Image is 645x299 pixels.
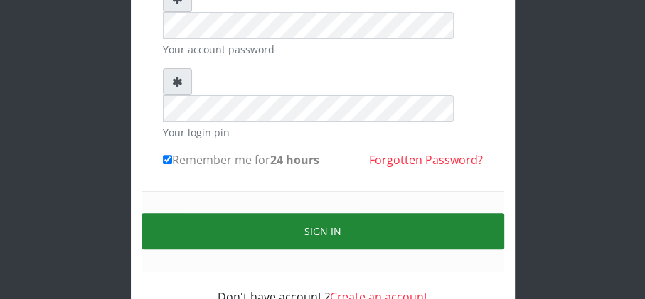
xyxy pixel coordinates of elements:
[142,213,504,249] button: Sign in
[163,151,319,168] label: Remember me for
[163,155,172,164] input: Remember me for24 hours
[163,125,483,140] small: Your login pin
[270,152,319,168] b: 24 hours
[369,152,483,168] a: Forgotten Password?
[163,42,483,57] small: Your account password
